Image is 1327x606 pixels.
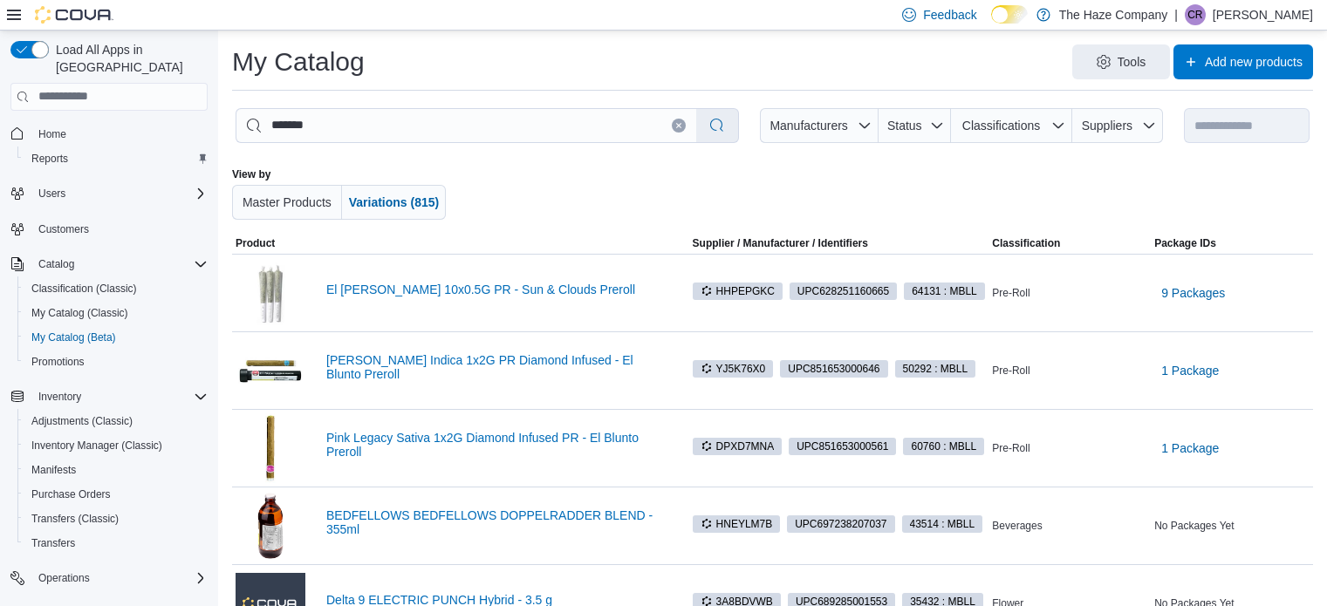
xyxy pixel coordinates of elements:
span: Home [38,127,66,141]
button: Inventory [3,385,215,409]
a: Manifests [24,460,83,480]
button: Tools [1072,44,1170,79]
button: Adjustments (Classic) [17,409,215,433]
span: 9 Packages [1161,284,1225,302]
button: Variations (815) [342,185,447,220]
button: My Catalog (Classic) [17,301,215,325]
h1: My Catalog [232,44,365,79]
p: | [1174,4,1178,25]
button: Operations [31,568,97,589]
span: Promotions [24,351,208,372]
span: UPC 628251160665 [797,283,889,299]
img: BEDFELLOWS BEDFELLOWS DOPPELRADDER BLEND - 355ml [236,491,305,561]
img: El Nino Sativa 10x0.5G PR - Sun & Clouds Preroll [236,258,305,328]
span: My Catalog (Beta) [24,327,208,348]
span: 60760 : MBLL [903,438,984,455]
span: Variations (815) [349,195,440,209]
span: Operations [38,571,90,585]
span: Manufacturers [770,119,847,133]
button: Classification (Classic) [17,276,215,301]
button: Home [3,121,215,146]
span: Users [38,187,65,201]
button: 1 Package [1154,353,1226,388]
span: Classification [992,236,1060,250]
button: 1 Package [1154,431,1226,466]
span: 50292 : MBLL [895,360,976,378]
div: Pre-Roll [988,283,1151,303]
button: Classifications [951,108,1072,143]
span: Status [887,119,922,133]
p: [PERSON_NAME] [1213,4,1313,25]
span: UPC 697238207037 [795,516,886,532]
button: Transfers [17,531,215,555]
button: Status [879,108,951,143]
button: Customers [3,216,215,242]
span: Purchase Orders [31,487,111,501]
span: Reports [31,152,68,166]
a: My Catalog (Classic) [24,303,135,323]
a: Pink Legacy Sativa 1x2G Diamond Infused PR - El Blunto Preroll [326,431,661,459]
span: 1 Package [1161,439,1219,457]
span: Transfers (Classic) [24,508,208,529]
span: UPC 851653000561 [797,439,888,454]
button: Catalog [3,252,215,276]
a: Adjustments (Classic) [24,411,140,432]
input: Dark Mode [991,5,1028,24]
a: Promotions [24,351,92,372]
a: Purchase Orders [24,484,118,505]
a: El [PERSON_NAME] 10x0.5G PR - Sun & Clouds Preroll [326,283,661,296]
span: 43514 : MBLL [910,516,975,532]
span: UPC851653000646 [780,360,887,378]
a: My Catalog (Beta) [24,327,123,348]
p: The Haze Company [1059,4,1168,25]
button: Promotions [17,350,215,374]
button: Catalog [31,254,81,275]
img: Cova [35,6,113,24]
span: 43514 : MBLL [902,515,983,533]
button: Inventory [31,386,88,407]
button: 9 Packages [1154,276,1232,310]
span: My Catalog (Beta) [31,330,116,344]
button: Transfers (Classic) [17,507,215,531]
span: Manifests [24,460,208,480]
span: Add new products [1205,53,1303,71]
span: UPC851653000561 [789,438,896,455]
span: YJ5K76X0 [701,361,766,377]
span: Inventory Manager (Classic) [31,439,162,453]
div: No Packages Yet [1151,515,1313,536]
span: Inventory [31,386,208,407]
img: Pink Legacy Sativa 1x2G Diamond Infused PR - El Blunto Preroll [236,413,305,483]
a: Transfers (Classic) [24,508,126,529]
div: Pre-Roll [988,360,1151,381]
button: Manufacturers [760,108,879,143]
span: Purchase Orders [24,484,208,505]
span: Home [31,123,208,145]
span: Customers [31,218,208,240]
span: Package IDs [1154,236,1216,250]
span: Classification (Classic) [24,278,208,299]
button: Reports [17,146,215,171]
span: 50292 : MBLL [903,361,968,377]
button: Users [3,181,215,206]
span: UPC697238207037 [787,515,894,533]
span: HNEYLM7B [701,516,773,532]
span: Suppliers [1082,119,1132,133]
button: Master Products [232,185,342,220]
a: [PERSON_NAME] Indica 1x2G PR Diamond Infused - El Blunto Preroll [326,353,661,381]
span: Transfers (Classic) [31,512,119,526]
span: UPC628251160665 [790,283,897,300]
a: BEDFELLOWS BEDFELLOWS DOPPELRADDER BLEND - 355ml [326,508,661,536]
span: 60760 : MBLL [911,439,976,454]
span: Tools [1118,53,1146,71]
span: My Catalog (Classic) [31,306,128,320]
a: Home [31,124,73,145]
button: My Catalog (Beta) [17,325,215,350]
div: Beverages [988,515,1151,536]
span: Classification (Classic) [31,282,137,296]
span: DPXD7MNA [701,439,775,454]
div: Pre-Roll [988,438,1151,459]
span: Transfers [24,533,208,554]
span: 1 Package [1161,362,1219,379]
img: Cullinan Indica 1x2G PR Diamond Infused - El Blunto Preroll [236,336,305,405]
